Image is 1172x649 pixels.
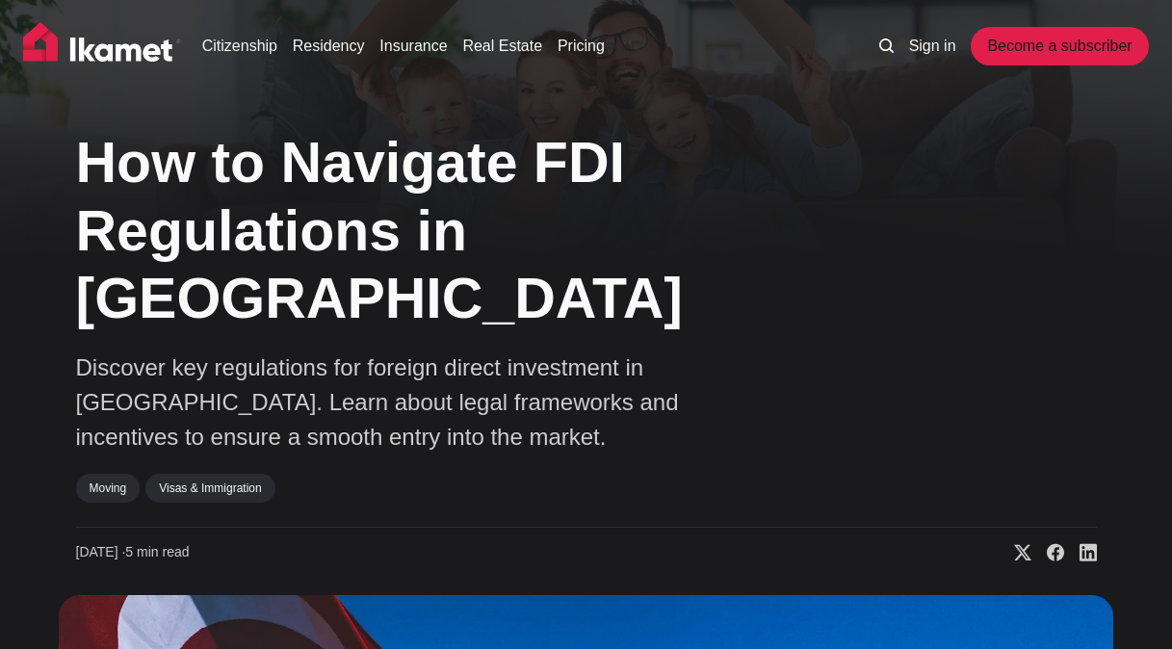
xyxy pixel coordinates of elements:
[23,22,181,70] img: Ikamet home
[1031,543,1064,562] a: Share on Facebook
[293,35,365,58] a: Residency
[971,27,1148,65] a: Become a subscriber
[379,35,447,58] a: Insurance
[145,474,274,503] a: Visas & Immigration
[999,543,1031,562] a: Share on X
[462,35,542,58] a: Real Estate
[558,35,605,58] a: Pricing
[76,350,750,454] p: Discover key regulations for foreign direct investment in [GEOGRAPHIC_DATA]. Learn about legal fr...
[909,35,956,58] a: Sign in
[76,544,126,559] span: [DATE] ∙
[202,35,277,58] a: Citizenship
[76,543,190,562] time: 5 min read
[76,129,846,333] h1: How to Navigate FDI Regulations in [GEOGRAPHIC_DATA]
[76,474,141,503] a: Moving
[1064,543,1097,562] a: Share on Linkedin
